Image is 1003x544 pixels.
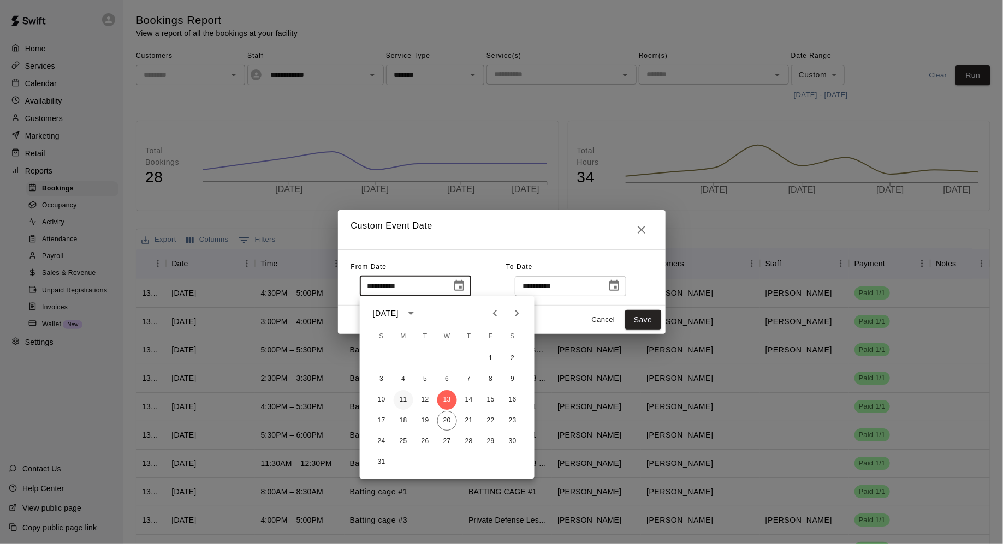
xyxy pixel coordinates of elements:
[481,349,501,368] button: 1
[503,369,523,389] button: 9
[416,369,435,389] button: 5
[416,326,435,348] span: Tuesday
[459,390,479,410] button: 14
[484,302,506,324] button: Previous month
[416,411,435,431] button: 19
[506,302,528,324] button: Next month
[351,263,387,271] span: From Date
[394,390,413,410] button: 11
[372,390,391,410] button: 10
[416,390,435,410] button: 12
[503,411,523,431] button: 23
[631,219,652,241] button: Close
[459,369,479,389] button: 7
[603,275,625,297] button: Choose date, selected date is Aug 20, 2025
[459,432,479,451] button: 28
[437,432,457,451] button: 27
[481,411,501,431] button: 22
[503,390,523,410] button: 16
[625,310,661,330] button: Save
[373,308,399,319] div: [DATE]
[394,369,413,389] button: 4
[402,304,420,322] button: calendar view is open, switch to year view
[437,411,457,431] button: 20
[372,411,391,431] button: 17
[437,369,457,389] button: 6
[586,312,621,328] button: Cancel
[506,263,532,271] span: To Date
[503,432,523,451] button: 30
[416,432,435,451] button: 26
[481,369,501,389] button: 8
[394,432,413,451] button: 25
[437,326,457,348] span: Wednesday
[372,369,391,389] button: 3
[481,432,501,451] button: 29
[448,275,470,297] button: Choose date, selected date is Aug 13, 2025
[481,390,501,410] button: 15
[394,411,413,431] button: 18
[372,326,391,348] span: Sunday
[503,326,523,348] span: Saturday
[481,326,501,348] span: Friday
[338,210,666,249] h2: Custom Event Date
[459,326,479,348] span: Thursday
[503,349,523,368] button: 2
[372,432,391,451] button: 24
[459,411,479,431] button: 21
[372,452,391,472] button: 31
[437,390,457,410] button: 13
[394,326,413,348] span: Monday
